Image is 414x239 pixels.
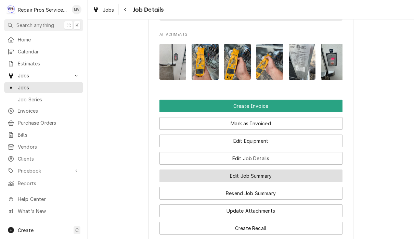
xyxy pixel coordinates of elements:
[18,60,80,67] span: Estimates
[131,5,164,14] span: Job Details
[18,227,34,233] span: Create
[159,165,342,182] div: Button Group Row
[18,6,68,13] div: Repair Pros Services Inc
[159,135,342,147] button: Edit Equipment
[159,32,342,85] div: Attachments
[159,32,342,37] span: Attachments
[4,165,83,176] a: Go to Pricebook
[159,152,342,165] button: Edit Job Details
[18,196,79,203] span: Help Center
[4,117,83,128] a: Purchase Orders
[6,5,16,14] div: R
[4,58,83,69] a: Estimates
[18,119,80,126] span: Purchase Orders
[159,169,342,182] button: Edit Job Summary
[18,96,80,103] span: Job Series
[321,44,348,80] img: iDgN1F9dQkmELXNPkjKf
[4,205,83,217] a: Go to What's New
[159,100,342,112] button: Create Invoice
[18,207,79,215] span: What's New
[72,5,81,14] div: MV
[4,70,83,81] a: Go to Jobs
[159,100,342,112] div: Button Group Row
[18,155,80,162] span: Clients
[76,22,79,29] span: K
[159,217,342,235] div: Button Group Row
[159,204,342,217] button: Update Attachments
[18,167,69,174] span: Pricebook
[90,4,117,15] a: Jobs
[4,46,83,57] a: Calendar
[159,200,342,217] div: Button Group Row
[289,44,316,80] img: eVlAzwskSxWmSHOGC2ao
[159,147,342,165] div: Button Group Row
[159,44,186,80] img: kSTZ7vLRQzmnDHKF4Inz
[4,193,83,205] a: Go to Help Center
[192,44,219,80] img: qmUbw98vTMqanRQjJyRi
[159,130,342,147] div: Button Group Row
[75,227,79,234] span: C
[4,19,83,31] button: Search anything⌘K
[18,48,80,55] span: Calendar
[4,129,83,140] a: Bills
[159,182,342,200] div: Button Group Row
[18,72,69,79] span: Jobs
[4,94,83,105] a: Job Series
[4,82,83,93] a: Jobs
[18,107,80,114] span: Invoices
[18,180,80,187] span: Reports
[16,22,54,29] span: Search anything
[18,131,80,138] span: Bills
[18,36,80,43] span: Home
[18,84,80,91] span: Jobs
[6,5,16,14] div: Repair Pros Services Inc's Avatar
[72,5,81,14] div: Mindy Volker's Avatar
[159,117,342,130] button: Mark as Invoiced
[120,4,131,15] button: Navigate back
[4,105,83,116] a: Invoices
[224,44,251,80] img: GCjiAEFES9yWJzeVEIBh
[4,34,83,45] a: Home
[18,143,80,150] span: Vendors
[66,22,71,29] span: ⌘
[103,6,114,13] span: Jobs
[159,187,342,200] button: Resend Job Summary
[159,112,342,130] div: Button Group Row
[159,39,342,86] span: Attachments
[256,44,283,80] img: Gq89caL7Q5O3zamsq70j
[4,178,83,189] a: Reports
[159,222,342,235] button: Create Recall
[4,141,83,152] a: Vendors
[4,153,83,164] a: Clients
